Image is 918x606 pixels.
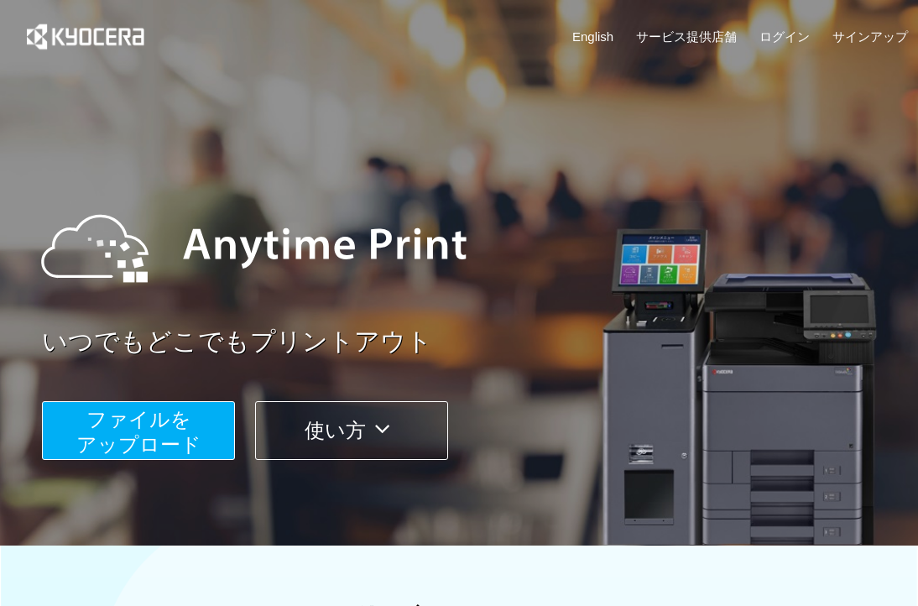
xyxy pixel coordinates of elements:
[636,28,737,45] a: サービス提供店舗
[832,28,908,45] a: サインアップ
[759,28,810,45] a: ログイン
[572,28,613,45] a: English
[255,401,448,460] button: 使い方
[42,324,918,360] a: いつでもどこでもプリントアウト
[42,401,235,460] button: ファイルを​​アップロード
[76,408,201,456] span: ファイルを ​​アップロード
